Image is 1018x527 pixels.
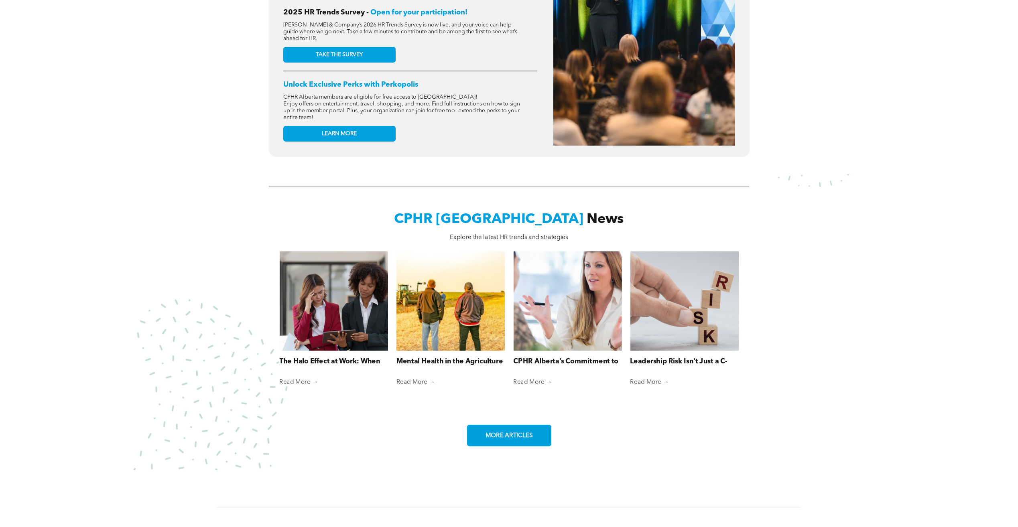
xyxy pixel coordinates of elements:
[450,234,568,240] span: Explore the latest HR trends and strategies
[370,9,467,16] span: Open for your participation!
[630,357,738,367] a: Leadership Risk Isn't Just a C-Suite Concern
[283,126,396,142] a: LEARN MORE
[279,357,388,367] a: The Halo Effect at Work: When First Impressions Cloud Fair Judgment
[283,47,396,63] a: TAKE THE SURVEY
[316,51,363,58] span: TAKE THE SURVEY
[283,22,517,41] span: [PERSON_NAME] & Company’s 2026 HR Trends Survey is now live, and your voice can help guide where ...
[283,101,520,120] span: Enjoy offers on entertainment, travel, shopping, and more. Find full instructions on how to sign ...
[283,94,478,100] span: CPHR Alberta members are eligible for free access to [GEOGRAPHIC_DATA]!
[322,130,357,137] span: LEARN MORE
[483,428,535,443] span: MORE ARTICLES
[394,213,583,226] span: CPHR [GEOGRAPHIC_DATA]
[396,357,505,367] a: Mental Health in the Agriculture Industry
[513,378,622,386] a: Read More →
[283,9,369,16] span: 2025 HR Trends Survey -
[467,425,551,446] a: MORE ARTICLES
[630,378,738,386] a: Read More →
[396,378,505,386] a: Read More →
[283,81,418,88] span: Unlock Exclusive Perks with Perkopolis
[513,357,622,367] a: CPHR Alberta’s Commitment to Supporting Reservists
[279,378,388,386] a: Read More →
[587,213,624,226] span: News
